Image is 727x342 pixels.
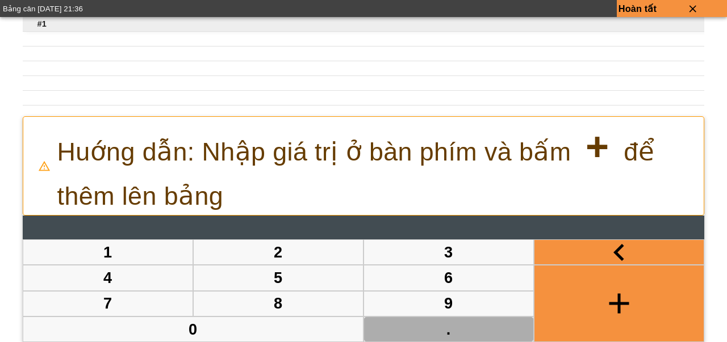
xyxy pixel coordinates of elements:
button: . [364,317,533,341]
button: 9 [364,292,533,316]
span: #1 [37,18,47,31]
button: 5 [194,265,363,290]
strong: + [578,124,616,169]
button: 4 [23,265,193,290]
button: 6 [364,265,533,290]
button: 7 [23,292,193,316]
p: Huớng dẫn: Nhập giá trị ở bàn phím và bấm để thêm lên bảng [57,117,704,215]
p: Hoàn tất [619,2,657,15]
button: 2 [194,240,363,264]
button: 8 [194,292,363,316]
div: Bảng cân [DATE] 21:36 [3,3,617,15]
button: 0 [23,317,363,341]
button: 1 [23,240,193,264]
button: 3 [364,240,533,264]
